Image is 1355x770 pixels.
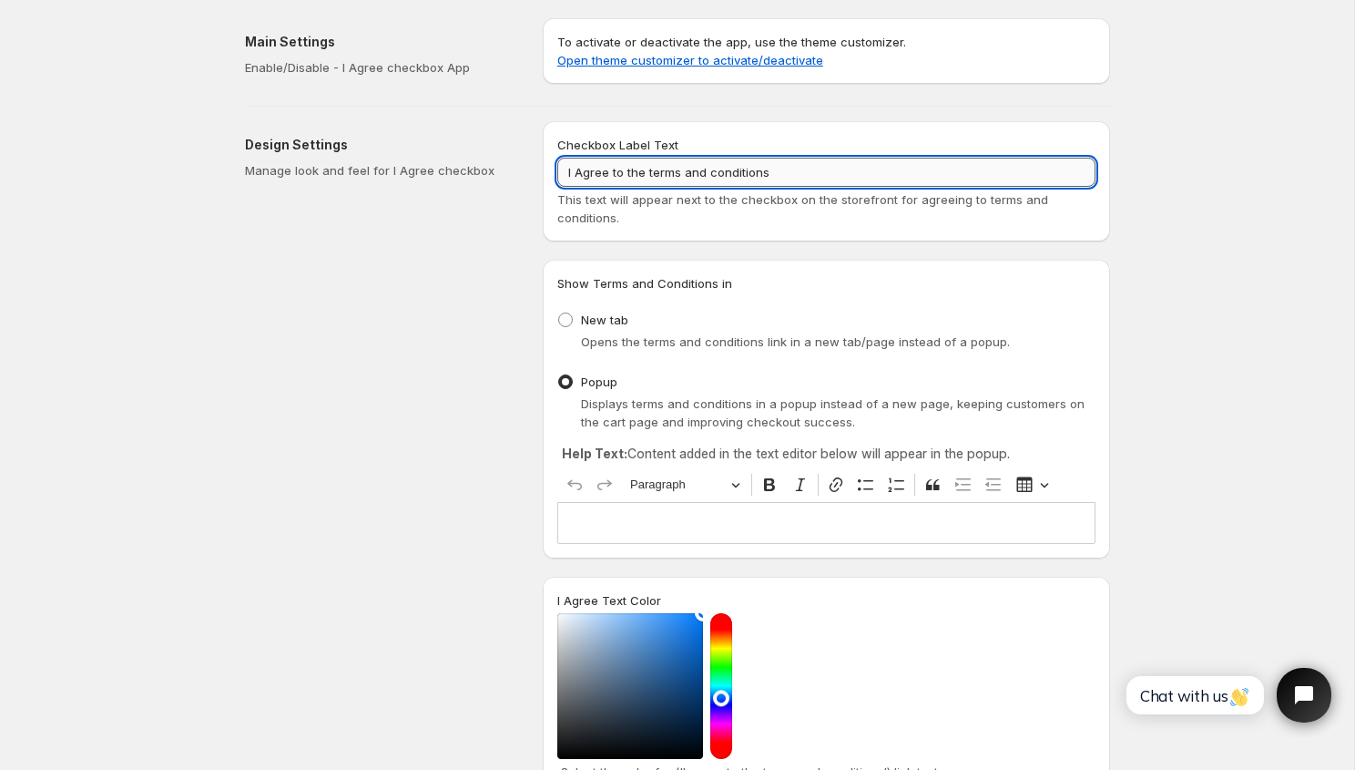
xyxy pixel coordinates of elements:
[557,591,661,610] label: I Agree Text Color
[581,313,628,327] span: New tab
[245,58,514,77] p: Enable/Disable - I Agree checkbox App
[630,474,725,496] span: Paragraph
[562,446,627,461] strong: Help Text:
[581,375,617,389] span: Popup
[557,276,732,291] span: Show Terms and Conditions in
[557,192,1048,225] span: This text will appear next to the checkbox on the storefront for agreeing to terms and conditions.
[245,161,514,180] p: Manage look and feel for I Agree checkbox
[622,471,748,499] button: Paragraph, Heading
[557,53,823,67] a: Open theme customizer to activate/deactivate
[557,33,1095,69] p: To activate or deactivate the app, use the theme customizer.
[245,136,514,154] h2: Design Settings
[581,396,1085,429] span: Displays terms and conditions in a popup instead of a new page, keeping customers on the cart pag...
[562,445,1091,463] p: Content added in the text editor below will appear in the popup.
[557,138,678,152] span: Checkbox Label Text
[1106,652,1347,738] iframe: Tidio Chat
[557,467,1095,502] div: Editor toolbar
[245,33,514,51] h2: Main Settings
[581,334,1010,349] span: Opens the terms and conditions link in a new tab/page instead of a popup.
[557,502,1095,543] div: Editor editing area: main. Press ⌥0 for help.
